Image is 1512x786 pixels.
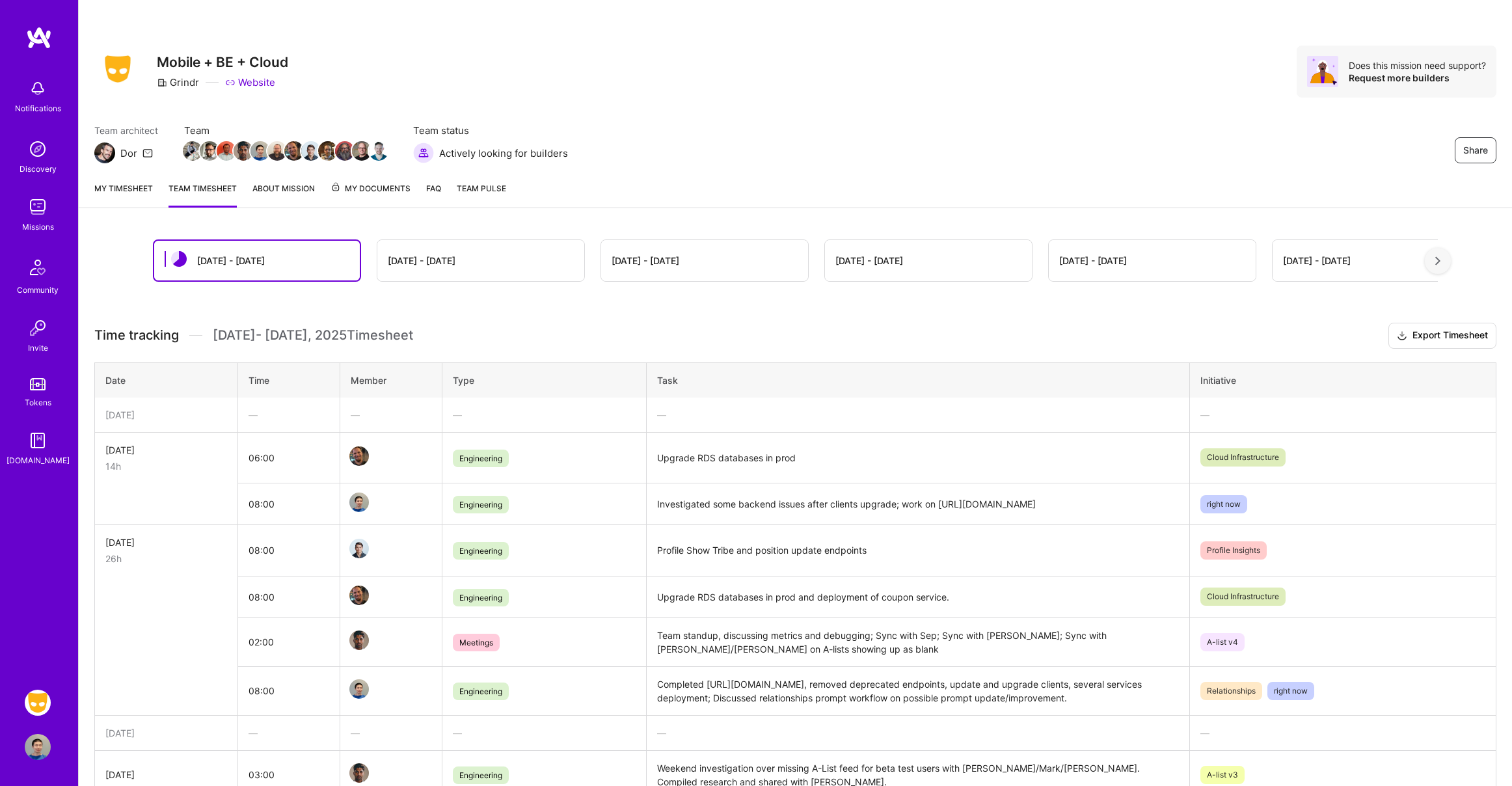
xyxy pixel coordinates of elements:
a: Team Member Avatar [351,445,368,467]
h3: Mobile + BE + Cloud [157,54,288,70]
a: Team Member Avatar [351,537,368,560]
th: Time [237,362,340,398]
span: Meetings [453,634,500,651]
td: 08:00 [237,666,340,715]
td: 08:00 [237,576,340,617]
th: Initiative [1189,362,1496,398]
th: Member [340,362,442,398]
div: [DATE] - [DATE] [1283,254,1351,267]
div: [DATE] [105,408,227,422]
span: right now [1200,495,1247,513]
img: Team Member Avatar [349,763,369,783]
img: Invite [25,315,51,341]
div: [DATE] - [DATE] [1059,254,1127,267]
td: 06:00 [237,432,340,483]
div: 14h [105,459,227,473]
img: right [1435,256,1440,265]
div: Community [17,283,59,297]
div: Missions [22,220,54,234]
a: Team Member Avatar [370,140,387,162]
i: icon Mail [142,148,153,158]
div: — [249,726,329,740]
img: Actively looking for builders [413,142,434,163]
a: Team Member Avatar [252,140,269,162]
span: My Documents [331,182,411,196]
img: Team Member Avatar [183,141,202,161]
td: 08:00 [237,483,340,525]
a: Website [225,75,275,89]
div: — [453,408,636,422]
div: [DOMAIN_NAME] [7,454,70,467]
button: Export Timesheet [1388,323,1496,349]
span: Profile Insights [1200,541,1267,560]
div: [DATE] - [DATE] [612,254,679,267]
a: Grindr: Mobile + BE + Cloud [21,690,54,716]
div: — [657,408,1178,422]
span: Cloud Infrastructure [1200,448,1286,467]
img: guide book [25,427,51,454]
div: — [453,726,636,740]
a: Team Member Avatar [351,629,368,651]
img: Grindr: Mobile + BE + Cloud [25,690,51,716]
a: Team timesheet [169,182,237,208]
div: [DATE] - [DATE] [197,254,265,267]
a: Team Member Avatar [303,140,319,162]
a: About Mission [252,182,315,208]
img: Team Member Avatar [284,141,304,161]
img: tokens [30,378,46,390]
div: [DATE] [105,535,227,549]
a: User Avatar [21,734,54,760]
td: 02:00 [237,617,340,666]
a: Team Member Avatar [351,584,368,606]
td: Upgrade RDS databases in prod [647,432,1189,483]
a: My Documents [331,182,411,208]
span: Engineering [453,542,509,560]
a: Team Member Avatar [201,140,218,162]
div: Grindr [157,75,199,89]
img: User Avatar [25,734,51,760]
span: Time tracking [94,327,179,344]
a: FAQ [426,182,441,208]
i: icon Download [1397,329,1407,343]
img: Company Logo [94,51,141,87]
a: Team Member Avatar [353,140,370,162]
span: Engineering [453,683,509,700]
span: Engineering [453,589,509,606]
img: Team Member Avatar [352,141,371,161]
img: Team Member Avatar [301,141,321,161]
span: Engineering [453,496,509,513]
span: Team architect [94,124,158,137]
span: Team status [413,124,568,137]
img: Team Member Avatar [217,141,236,161]
img: Team Member Avatar [318,141,338,161]
img: status icon [171,251,187,267]
button: Share [1455,137,1496,163]
td: Completed [URL][DOMAIN_NAME], removed deprecated endpoints, update and upgrade clients, several s... [647,666,1189,715]
a: Team Member Avatar [351,491,368,513]
img: Team Architect [94,142,115,163]
i: icon CompanyGray [157,77,167,88]
a: Team Member Avatar [184,140,201,162]
div: Invite [28,341,48,355]
div: [DATE] [105,768,227,781]
img: teamwork [25,194,51,220]
img: Team Member Avatar [250,141,270,161]
span: Team Pulse [457,183,506,193]
img: Team Member Avatar [349,539,369,558]
a: Team Member Avatar [336,140,353,162]
th: Task [647,362,1189,398]
img: Team Member Avatar [349,586,369,605]
a: Team Member Avatar [218,140,235,162]
img: discovery [25,136,51,162]
a: Team Member Avatar [351,678,368,700]
div: Does this mission need support? [1349,59,1486,72]
span: Engineering [453,766,509,784]
div: Notifications [15,102,61,115]
div: [DATE] - [DATE] [835,254,903,267]
div: 26h [105,552,227,565]
a: Team Member Avatar [319,140,336,162]
img: bell [25,75,51,102]
span: [DATE] - [DATE] , 2025 Timesheet [213,327,413,344]
span: Cloud Infrastructure [1200,588,1286,606]
img: Team Member Avatar [349,493,369,512]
